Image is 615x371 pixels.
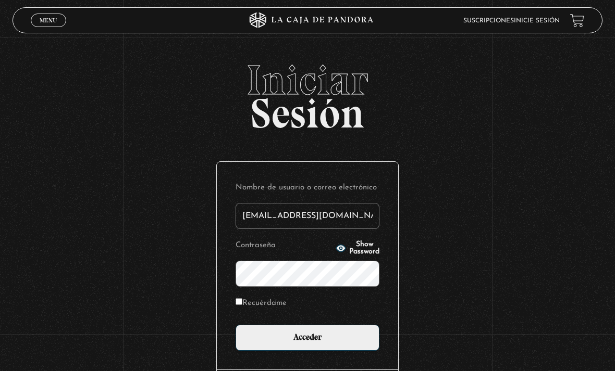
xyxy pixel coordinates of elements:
a: View your shopping cart [570,14,584,28]
label: Contraseña [236,238,333,252]
a: Suscripciones [463,18,514,24]
span: Menu [40,17,57,23]
a: Inicie sesión [514,18,560,24]
label: Recuérdame [236,296,287,310]
label: Nombre de usuario o correo electrónico [236,181,379,195]
button: Show Password [336,241,379,255]
span: Iniciar [13,59,603,101]
input: Acceder [236,325,379,351]
span: Cerrar [36,26,61,33]
h2: Sesión [13,59,603,126]
span: Show Password [349,241,379,255]
input: Recuérdame [236,298,242,305]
